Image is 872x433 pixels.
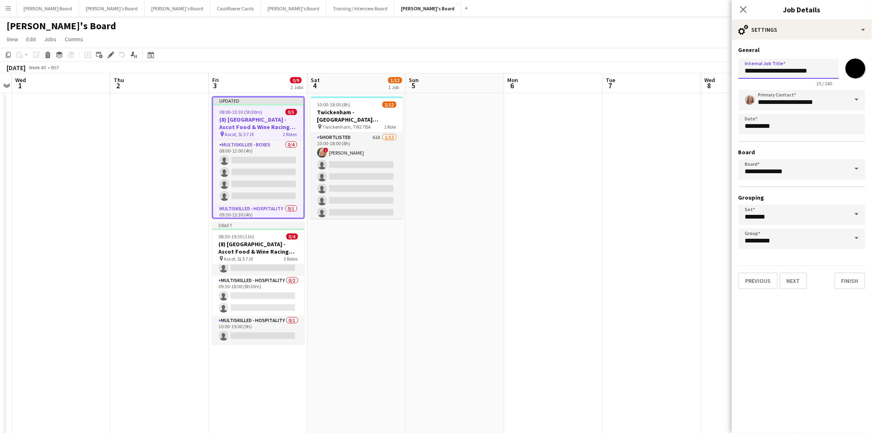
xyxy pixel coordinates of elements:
h1: [PERSON_NAME]'s Board [7,20,116,32]
span: 2 Roles [283,131,297,137]
h3: Grouping [738,194,865,201]
span: Ascot, SL5 7JX [225,131,254,137]
span: 1/12 [388,77,402,83]
span: 3 [211,81,219,90]
button: Training / Interview Board [326,0,394,16]
span: Edit [26,35,36,43]
span: 0/9 [290,77,302,83]
div: 2 Jobs [291,84,303,90]
app-job-card: Draft08:30-19:30 (11h)0/4(8) [GEOGRAPHIC_DATA] - Ascot Food & Wine Racing Weekend🏇🏼 Ascot, SL5 7J... [212,222,305,344]
span: 4 [309,81,320,90]
span: 6 [506,81,518,90]
a: Comms [61,34,87,45]
span: 1 [14,81,26,90]
span: Thu [114,76,124,84]
app-job-card: 10:00-18:00 (8h)1/12Twickenham - [GEOGRAPHIC_DATA] [GEOGRAPHIC_DATA] v [GEOGRAPHIC_DATA] Twickenh... [311,96,403,219]
button: [PERSON_NAME]'s Board [79,0,145,16]
span: 7 [605,81,616,90]
button: Cauliflower Cards [210,0,261,16]
app-card-role: Shortlisted61A1/1210:00-18:00 (8h)![PERSON_NAME] [311,133,403,292]
button: [PERSON_NAME] Board [17,0,79,16]
div: BST [51,64,59,71]
button: [PERSON_NAME]'s Board [394,0,462,16]
span: Jobs [44,35,56,43]
span: 5 [408,81,419,90]
span: ! [323,148,328,153]
a: View [3,34,21,45]
a: Edit [23,34,39,45]
app-card-role: Multiskilled - Hospitality0/109:30-13:30 (4h) [213,204,304,232]
app-card-role: Multiskilled - Hospitality0/110:00-19:00 (9h) [212,316,305,344]
span: 0/5 [286,109,297,115]
h3: General [738,46,865,54]
span: Mon [508,76,518,84]
div: Draft [212,222,305,228]
span: Fri [212,76,219,84]
span: Tue [606,76,616,84]
span: 2 [113,81,124,90]
span: 1 Role [384,124,396,130]
span: 3 Roles [284,256,298,262]
span: Sat [311,76,320,84]
h3: Board [738,148,865,156]
div: Settings [732,20,872,40]
span: 1/12 [382,101,396,108]
span: Twickenham, TW2 7BA [323,124,371,130]
app-job-card: Updated08:00-13:30 (5h30m)0/5(8) [GEOGRAPHIC_DATA] - Ascot Food & Wine Racing Weekend🏇🏼 Ascot, SL... [212,96,305,219]
span: Sun [409,76,419,84]
button: Next [780,273,807,289]
span: Wed [705,76,715,84]
span: 08:30-19:30 (11h) [219,233,255,240]
button: Previous [738,273,778,289]
span: View [7,35,18,43]
app-card-role: Multiskilled - Boxes0/408:00-12:00 (4h) [213,140,304,204]
a: Jobs [41,34,60,45]
span: Wed [15,76,26,84]
span: Ascot, SL5 7JX [224,256,253,262]
app-card-role: Multiskilled - Hospitality0/209:30-18:00 (8h30m) [212,276,305,316]
h3: (8) [GEOGRAPHIC_DATA] - Ascot Food & Wine Racing Weekend🏇🏼 [213,116,304,131]
h3: Twickenham - [GEOGRAPHIC_DATA] [GEOGRAPHIC_DATA] v [GEOGRAPHIC_DATA] [311,108,403,123]
span: Week 40 [27,64,48,71]
h3: Job Details [732,4,872,15]
div: 1 Job [389,84,402,90]
span: 0/4 [286,233,298,240]
span: 08:00-13:30 (5h30m) [220,109,263,115]
span: 8 [703,81,715,90]
span: 10:00-18:00 (8h) [317,101,351,108]
div: Updated [213,97,304,104]
span: 25 / 140 [810,80,839,87]
span: Comms [65,35,83,43]
h3: (8) [GEOGRAPHIC_DATA] - Ascot Food & Wine Racing Weekend🏇🏼 [212,240,305,255]
div: [DATE] [7,64,26,72]
button: [PERSON_NAME]'s Board [145,0,210,16]
button: Finish [834,273,865,289]
button: [PERSON_NAME]'s Board [261,0,326,16]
